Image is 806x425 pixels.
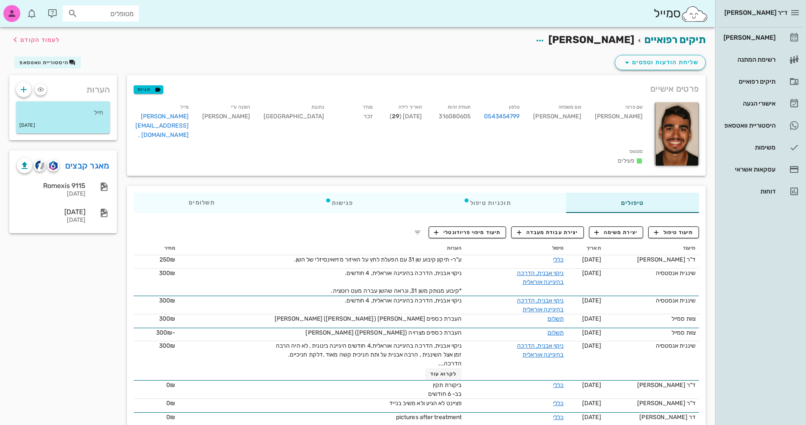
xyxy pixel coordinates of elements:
[654,5,708,23] div: סמייל
[608,413,696,422] div: דר [PERSON_NAME]
[526,101,588,145] div: [PERSON_NAME]
[179,242,465,255] th: הערות
[434,229,501,236] span: תיעוד מיפוי פריודונטלי
[134,242,179,255] th: מחיר
[47,160,59,172] button: romexis logo
[160,256,175,263] span: 250₪
[311,104,324,110] small: כתובת
[608,341,696,350] div: שיננית אנסטסיה
[567,242,605,255] th: תאריך
[305,329,462,336] span: העברת כספים מצרויה ([PERSON_NAME]) [PERSON_NAME]
[428,381,462,398] span: ביקורת תקין בב- 6 חודשים
[605,242,699,255] th: תיעוד
[722,78,776,85] div: תיקים רפואיים
[589,226,644,238] button: יצירת משימה
[553,256,564,263] a: כללי
[408,193,566,213] div: תוכניות טיפול
[264,113,324,120] span: [GEOGRAPHIC_DATA]
[608,296,696,305] div: שיננית אנסטסיה
[608,269,696,278] div: שיננית אנסטסיה
[509,104,520,110] small: טלפון
[430,371,457,377] span: לקרוא עוד
[608,314,696,323] div: צוות סמייל
[135,113,189,139] a: [PERSON_NAME][EMAIL_ADDRESS][DOMAIN_NAME] ,
[582,342,601,349] span: [DATE]
[582,297,601,304] span: [DATE]
[718,93,803,114] a: אישורי הגעה
[17,208,85,216] div: [DATE]
[566,193,699,213] div: טיפולים
[718,137,803,158] a: משימות
[654,229,693,236] span: תיעוד טיפול
[722,34,776,41] div: [PERSON_NAME]
[553,400,564,407] a: כללי
[718,181,803,202] a: דוחות
[34,160,46,172] button: cliniview logo
[547,315,564,322] a: תשלום
[156,329,176,336] span: -300₪
[615,55,706,70] button: שליחת הודעות וטפסים
[363,104,373,110] small: מגדר
[582,256,601,263] span: [DATE]
[396,414,462,421] span: pictures after treatment
[425,368,462,380] button: לקרוא עוד
[35,161,45,170] img: cliniview logo
[392,113,399,120] strong: 29
[722,122,776,129] div: היסטוריית וואטסאפ
[166,400,175,407] span: 0₪
[553,414,564,421] a: כללי
[558,104,581,110] small: שם משפחה
[10,32,60,47] button: לעמוד הקודם
[9,75,117,100] div: הערות
[134,85,163,94] button: תגיות
[25,7,30,12] span: תג
[722,56,776,63] div: רשימת המתנה
[718,49,803,70] a: רשימת המתנה
[517,229,578,236] span: יצירת עבודת מעבדה
[231,104,250,110] small: הופנה ע״י
[14,57,81,68] button: היסטוריית וואטסאפ
[390,113,422,120] span: [DATE] ( )
[429,226,506,238] button: תיעוד מיפוי פריודונטלי
[718,27,803,48] a: [PERSON_NAME]
[159,297,175,304] span: 300₪
[159,315,175,322] span: 300₪
[517,270,564,286] a: ניקוי אבנית, הדרכה בהיגיינה אוראלית
[439,113,470,120] span: 316080605
[276,342,462,367] span: ניקוי אבנית, הדרכה בהיגיינה אוראלית,4 חודשים היגיינה בינונית , לא היה הרבה זמן אצל השיננית , הרבה...
[294,256,462,263] span: ע"ר- תיקון קיבוע שן 31 עם הפעלת לחץ על האיזור מזיואינסיזלי של השן.
[724,9,787,16] span: ד״ר [PERSON_NAME]
[65,159,110,172] a: מאגר קבצים
[722,100,776,107] div: אישורי הגעה
[618,157,634,164] span: פעילים
[648,226,699,238] button: תיעוד טיפול
[195,101,257,145] div: [PERSON_NAME]
[608,255,696,264] div: ד"ר [PERSON_NAME]
[399,104,422,110] small: תאריך לידה
[582,381,601,389] span: [DATE]
[630,149,643,154] small: סטטוס
[389,400,462,407] span: פציינט לא הגיע ולא משיב בנייד
[718,159,803,180] a: עסקאות אשראי
[608,399,696,408] div: ד"ר [PERSON_NAME]
[718,115,803,136] a: היסטוריית וואטסאפ
[270,193,408,213] div: פגישות
[722,166,776,173] div: עסקאות אשראי
[23,108,103,117] p: חייל
[17,217,85,224] div: [DATE]
[594,229,638,236] span: יצירת משימה
[547,329,564,336] a: תשלום
[644,34,706,46] a: תיקים רפואיים
[20,36,60,44] span: לעמוד הקודם
[189,200,215,206] span: תשלומים
[722,144,776,151] div: משימות
[484,112,520,121] a: 0543454799
[681,5,708,22] img: SmileCloud logo
[17,182,85,190] div: Romexis 9115
[553,381,564,389] a: כללי
[331,101,380,145] div: זכר
[511,226,583,238] button: יצירת עבודת מעבדה
[588,101,649,145] div: [PERSON_NAME]
[331,270,462,294] span: ניקוי אבנית, הדרכה בהיגיינה אוראלית, 4 חודשים. *קיבוע מנותק משן 31, ונראה שהשן עברה מעט רוטציה.
[608,328,696,337] div: צוות סמייל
